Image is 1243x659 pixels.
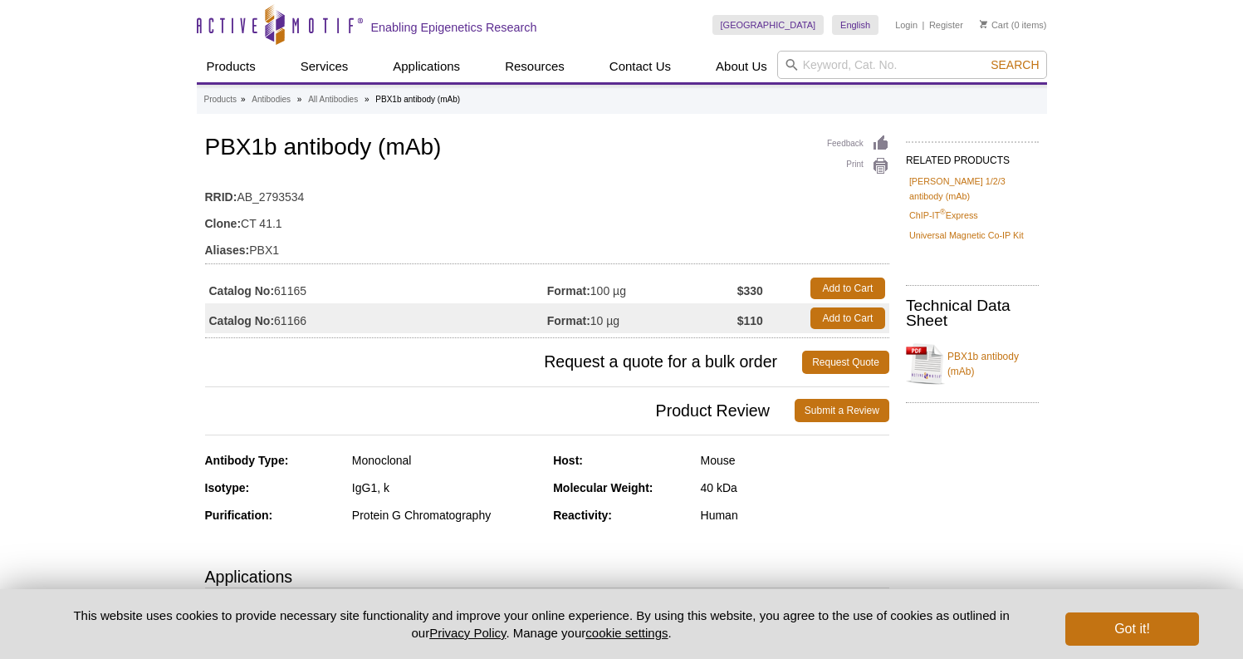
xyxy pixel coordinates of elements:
[308,92,358,107] a: All Antibodies
[553,481,653,494] strong: Molecular Weight:
[429,626,506,640] a: Privacy Policy
[980,15,1047,35] li: (0 items)
[205,189,237,204] strong: RRID:
[906,141,1039,171] h2: RELATED PRODUCTS
[1065,612,1198,646] button: Got it!
[810,307,885,329] a: Add to Cart
[205,135,889,163] h1: PBX1b antibody (mAb)
[895,19,918,31] a: Login
[980,20,987,28] img: Your Cart
[205,509,273,522] strong: Purification:
[205,564,889,589] h3: Applications
[795,399,889,422] a: Submit a Review
[906,298,1039,328] h2: Technical Data Sheet
[802,351,889,374] a: Request Quote
[291,51,359,82] a: Services
[375,95,460,104] li: PBX1b antibody (mAb)
[991,58,1039,71] span: Search
[777,51,1047,79] input: Keyword, Cat. No.
[205,351,803,374] span: Request a quote for a bulk order
[701,453,889,468] div: Mouse
[706,51,777,82] a: About Us
[205,206,889,233] td: CT 41.1
[712,15,825,35] a: [GEOGRAPHIC_DATA]
[209,283,275,298] strong: Catalog No:
[495,51,575,82] a: Resources
[909,208,978,223] a: ChIP-IT®Express
[205,303,547,333] td: 61166
[737,313,763,328] strong: $110
[810,278,885,299] a: Add to Cart
[599,51,681,82] a: Contact Us
[922,15,925,35] li: |
[929,19,963,31] a: Register
[827,157,889,175] a: Print
[827,135,889,153] a: Feedback
[906,339,1039,389] a: PBX1b antibody (mAb)
[553,454,583,467] strong: Host:
[553,509,612,522] strong: Reactivity:
[45,607,1039,642] p: This website uses cookies to provide necessary site functionality and improve your online experie...
[585,626,668,640] button: cookie settings
[352,508,541,523] div: Protein G Chromatography
[986,57,1044,72] button: Search
[205,273,547,303] td: 61165
[197,51,266,82] a: Products
[205,399,795,422] span: Product Review
[832,15,878,35] a: English
[352,480,541,495] div: IgG1, k
[205,180,889,206] td: AB_2793534
[205,233,889,259] td: PBX1
[701,508,889,523] div: Human
[297,95,302,104] li: »
[737,283,763,298] strong: $330
[547,303,737,333] td: 10 µg
[547,313,590,328] strong: Format:
[205,481,250,494] strong: Isotype:
[205,454,289,467] strong: Antibody Type:
[547,283,590,298] strong: Format:
[241,95,246,104] li: »
[371,20,537,35] h2: Enabling Epigenetics Research
[205,216,242,231] strong: Clone:
[701,480,889,495] div: 40 kDa
[909,174,1035,204] a: [PERSON_NAME] 1/2/3 antibody (mAb)
[209,313,275,328] strong: Catalog No:
[252,92,291,107] a: Antibodies
[940,209,946,217] sup: ®
[547,273,737,303] td: 100 µg
[383,51,470,82] a: Applications
[365,95,369,104] li: »
[352,453,541,468] div: Monoclonal
[980,19,1009,31] a: Cart
[204,92,237,107] a: Products
[909,228,1024,243] a: Universal Magnetic Co-IP Kit
[205,243,250,258] strong: Aliases:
